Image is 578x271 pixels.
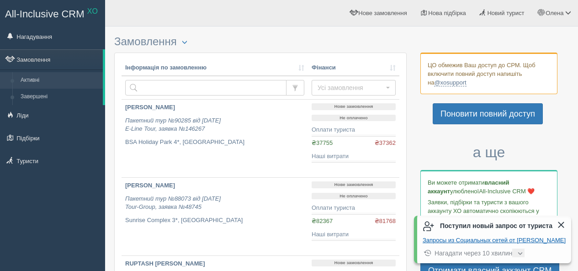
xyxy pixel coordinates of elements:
p: BSA Holiday Park 4*, [GEOGRAPHIC_DATA] [125,138,304,147]
a: Поновити повний доступ [433,103,543,124]
span: Новий турист [487,10,524,16]
span: ₴82367 [312,218,333,224]
p: Ви можете отримати улюбленої [428,178,550,196]
button: Усі замовлення [312,80,396,96]
p: Нове замовлення [312,260,396,266]
b: [PERSON_NAME] [125,104,175,111]
a: All-Inclusive CRM XO [0,0,105,26]
a: [PERSON_NAME] Пакетний тур №88073 від [DATE]Tour-Group, заявка №48745 Sunrise Complex 3*, [GEOGRA... [122,178,308,255]
p: Нове замовлення [312,103,396,110]
span: ₴81768 [375,217,396,226]
input: Пошук за номером замовлення, ПІБ або паспортом туриста [125,80,286,96]
h3: а ще [420,144,557,160]
i: Пакетний тур №90285 від [DATE] E-Line Tour, заявка №146267 [125,117,221,133]
b: [PERSON_NAME] [125,182,175,189]
p: Не оплачено [312,193,396,200]
b: власний аккаунт [428,179,509,195]
p: Sunrise Complex 3*, [GEOGRAPHIC_DATA] [125,216,304,225]
div: Наші витрати [312,230,396,239]
span: Усі замовлення [318,83,384,92]
a: @xosupport [434,79,466,86]
div: Наші витрати [312,152,396,161]
a: Активні [16,72,103,89]
sup: XO [87,7,98,15]
a: Завершені [16,89,103,105]
b: RUPTASH [PERSON_NAME] [125,260,205,267]
div: Оплати туриста [312,126,396,134]
span: Олена [546,10,563,16]
div: ЦО обмежив Ваш доступ до СРМ. Щоб включити повний доступ напишіть на [420,53,557,94]
p: Заявки, підбірки та туристи з вашого аккаунту ХО автоматично скопіюються у ваш новий особистий ак... [428,198,550,233]
span: All-Inclusive CRM ❤️ [479,188,535,195]
span: ₴37755 [312,139,333,146]
span: All-Inclusive CRM [5,8,85,20]
a: Фінанси [312,64,396,72]
a: [PERSON_NAME] Пакетний тур №90285 від [DATE]E-Line Tour, заявка №146267 BSA Holiday Park 4*, [GEO... [122,100,308,177]
h3: Замовлення [114,36,407,48]
div: Оплати туриста [312,204,396,213]
span: ₴37362 [375,139,396,148]
p: Нове замовлення [312,181,396,188]
i: Пакетний тур №88073 від [DATE] Tour-Group, заявка №48745 [125,195,221,211]
span: Нове замовлення [358,10,407,16]
a: Інформація по замовленню [125,64,304,72]
p: Не оплачено [312,115,396,122]
span: Нова підбірка [428,10,466,16]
